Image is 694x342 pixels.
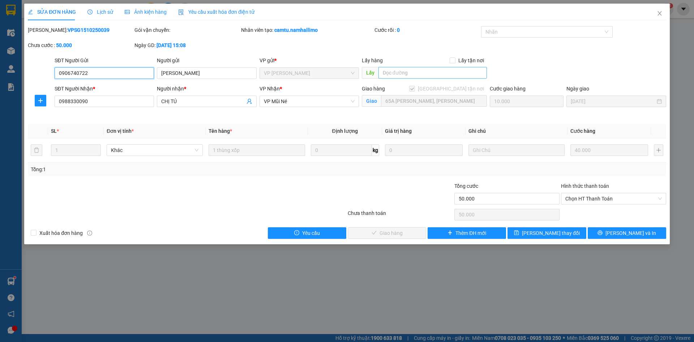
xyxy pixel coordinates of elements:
[37,229,86,237] span: Xuất hóa đơn hàng
[332,128,358,134] span: Định lượng
[347,209,454,222] div: Chưa thanh toán
[397,27,400,33] b: 0
[264,96,355,107] span: VP Mũi Né
[134,26,240,34] div: Gói vận chuyển:
[372,144,379,156] span: kg
[657,10,663,16] span: close
[507,227,586,239] button: save[PERSON_NAME] thay đổi
[415,85,487,93] span: [GEOGRAPHIC_DATA] tận nơi
[447,230,453,236] span: plus
[107,128,134,134] span: Đơn vị tính
[565,193,662,204] span: Chọn HT Thanh Toán
[35,98,46,104] span: plus
[56,42,72,48] b: 50.000
[588,227,666,239] button: printer[PERSON_NAME] và In
[87,9,113,15] span: Lịch sử
[35,95,46,106] button: plus
[264,68,355,79] span: VP Phạm Ngũ Lão
[134,41,240,49] div: Ngày GD:
[385,144,463,156] input: 0
[260,86,280,92] span: VP Nhận
[51,128,57,134] span: SL
[87,9,93,14] span: clock-circle
[111,145,198,156] span: Khác
[28,9,76,15] span: SỬA ĐƠN HÀNG
[348,227,426,239] button: checkGiao hàng
[362,86,385,92] span: Giao hàng
[490,86,526,92] label: Cước giao hàng
[362,67,378,79] span: Lấy
[87,231,92,236] span: info-circle
[268,227,346,239] button: exclamation-circleYêu cầu
[241,26,373,34] div: Nhân viên tạo:
[55,85,154,93] div: SĐT Người Nhận
[157,56,256,64] div: Người gửi
[247,98,252,104] span: user-add
[294,230,299,236] span: exclamation-circle
[274,27,318,33] b: camtu.namhailimo
[125,9,130,14] span: picture
[68,27,110,33] b: VPSG1510250039
[468,144,565,156] input: Ghi Chú
[571,97,655,105] input: Ngày giao
[178,9,184,15] img: icon
[385,128,412,134] span: Giá trị hàng
[428,227,506,239] button: plusThêm ĐH mới
[455,229,486,237] span: Thêm ĐH mới
[378,67,487,79] input: Dọc đường
[374,26,480,34] div: Cước rồi :
[362,58,383,63] span: Lấy hàng
[28,9,33,14] span: edit
[31,165,268,173] div: Tổng: 1
[650,4,670,24] button: Close
[157,85,256,93] div: Người nhận
[55,56,154,64] div: SĐT Người Gửi
[597,230,603,236] span: printer
[570,144,648,156] input: 0
[454,183,478,189] span: Tổng cước
[28,41,133,49] div: Chưa cước :
[260,56,359,64] div: VP gửi
[566,86,589,92] label: Ngày giao
[654,144,663,156] button: plus
[570,128,595,134] span: Cước hàng
[490,96,564,107] input: Cước giao hàng
[31,144,42,156] button: delete
[466,124,567,138] th: Ghi chú
[362,95,381,107] span: Giao
[125,9,167,15] span: Ảnh kiện hàng
[381,95,487,107] input: Giao tận nơi
[28,26,133,34] div: [PERSON_NAME]:
[522,229,580,237] span: [PERSON_NAME] thay đổi
[605,229,656,237] span: [PERSON_NAME] và In
[178,9,254,15] span: Yêu cầu xuất hóa đơn điện tử
[561,183,609,189] label: Hình thức thanh toán
[514,230,519,236] span: save
[157,42,186,48] b: [DATE] 15:08
[455,56,487,64] span: Lấy tận nơi
[302,229,320,237] span: Yêu cầu
[209,144,305,156] input: VD: Bàn, Ghế
[209,128,232,134] span: Tên hàng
